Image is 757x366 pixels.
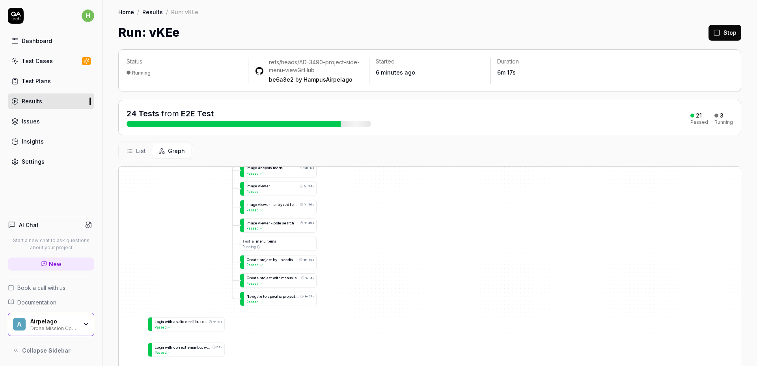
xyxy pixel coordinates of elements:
span: e [279,221,281,225]
span: t [258,294,260,299]
span: a [273,202,275,207]
span: d [278,166,281,170]
a: refs/heads/AD-3490-project-side-menu-view [269,59,360,73]
span: a [251,184,253,189]
span: m [273,166,276,170]
span: w [273,276,276,280]
span: e [260,294,262,299]
span: s [247,239,249,243]
span: i [276,276,277,280]
span: r [177,345,179,349]
span: h [292,221,294,225]
a: HampusAirpelago [304,76,352,83]
span: New [49,260,62,268]
button: Graph [152,144,191,158]
span: v [176,319,178,324]
span: u [278,258,280,262]
span: n [162,319,164,324]
a: TestallmenuitemsRunning [240,237,316,251]
span: n [291,258,296,262]
span: n [261,239,263,243]
span: e [261,202,263,207]
span: i [260,221,261,225]
span: e [272,294,274,299]
span: Passed [246,226,258,231]
span: g [254,294,256,299]
span: w [204,345,210,349]
span: m [190,345,193,349]
span: N [246,294,249,299]
div: Test Cases [22,57,53,65]
span: s [274,239,276,243]
span: c [274,294,276,299]
span: e [185,319,187,324]
span: v [258,184,260,189]
span: o [175,345,178,349]
div: Test Plans [22,77,51,85]
span: L [155,345,157,349]
span: Passed [155,350,166,355]
span: y [280,202,282,207]
div: GitHub [269,58,363,74]
span: l [278,221,279,225]
a: Dashboard [8,33,94,49]
div: Settings [22,157,45,166]
span: i [195,345,196,349]
span: e [261,184,263,189]
a: New [8,258,94,271]
span: m [247,202,250,207]
span: t [255,258,256,262]
span: Documentation [17,298,56,306]
span: a [286,221,288,225]
a: Imageviewer-polesearch1m 49sPassed [240,218,316,233]
span: d [182,319,184,324]
span: Passed [155,325,166,330]
time: 2m 54s [304,184,314,189]
div: Insights [22,137,44,146]
span: l [254,239,255,243]
span: m [187,319,190,324]
span: s [295,276,300,280]
span: p [259,276,262,280]
button: List [120,144,152,158]
span: Running [242,244,255,249]
span: n [162,345,164,349]
span: o [286,294,289,299]
span: a [262,166,264,170]
div: / [166,8,168,16]
a: Loginwithcorrectemailbutwron58sPassed [148,343,224,357]
div: Navigatetospecificprojectfr1m 27sPassed [240,292,316,306]
span: r [249,276,251,280]
span: r [285,294,286,299]
span: t [249,239,250,243]
span: c [268,258,271,262]
span: a [251,166,253,170]
span: e [255,221,257,225]
span: o [264,294,267,299]
span: v [251,294,253,299]
span: s [267,294,269,299]
span: y [265,166,267,170]
span: d [287,202,289,207]
span: t [201,345,203,349]
span: a [284,276,286,280]
p: Started [376,58,484,65]
span: v [258,202,260,207]
time: 3m 4s [305,276,314,280]
span: j [265,276,266,280]
span: g [253,202,255,207]
span: h [170,345,172,349]
span: p [280,258,283,262]
span: l [282,258,283,262]
a: Settings [8,154,94,169]
span: g [253,221,255,225]
span: C [246,258,249,262]
span: r [262,276,263,280]
span: e [269,239,271,243]
div: Createprojectbyuploadingfi4m 45sPassed [240,255,316,269]
span: a [278,202,280,207]
span: m [247,166,250,170]
span: e [256,258,259,262]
